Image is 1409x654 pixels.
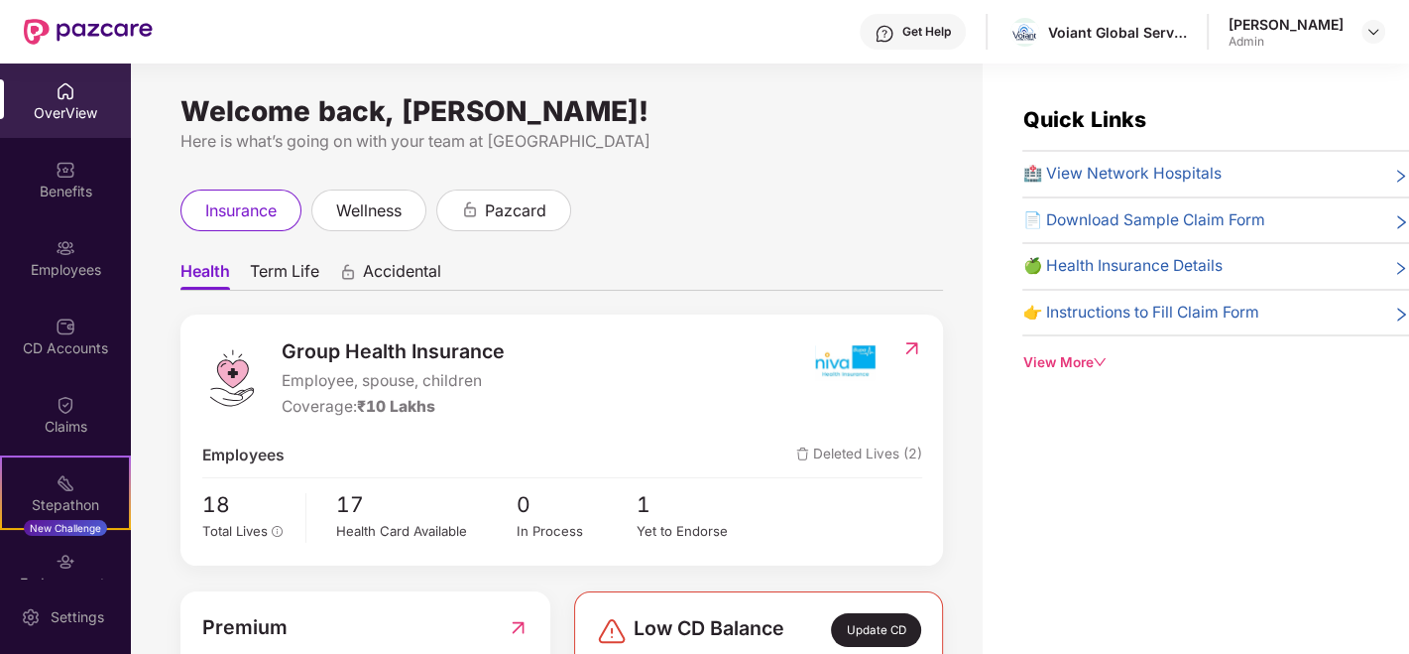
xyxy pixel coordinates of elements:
span: 📄 Download Sample Claim Form [1022,208,1264,233]
img: svg+xml;base64,PHN2ZyBpZD0iRHJvcGRvd24tMzJ4MzIiIHhtbG5zPSJodHRwOi8vd3d3LnczLm9yZy8yMDAwL3N2ZyIgd2... [1365,24,1381,40]
div: Here is what’s going on with your team at [GEOGRAPHIC_DATA] [180,129,943,154]
div: Get Help [902,24,951,40]
span: info-circle [272,526,284,538]
span: Deleted Lives (2) [796,444,922,468]
span: Total Lives [202,523,268,539]
span: right [1393,166,1409,187]
span: 👉 Instructions to Fill Claim Form [1022,301,1258,326]
span: wellness [336,198,402,223]
span: 0 [517,488,637,521]
img: svg+xml;base64,PHN2ZyBpZD0iSG9tZSIgeG1sbnM9Imh0dHA6Ly93d3cudzMub3JnLzIwMDAvc3ZnIiB3aWR0aD0iMjAiIG... [56,81,75,101]
div: Stepathon [2,495,129,515]
div: Health Card Available [336,521,517,542]
div: Welcome back, [PERSON_NAME]! [180,103,943,119]
img: svg+xml;base64,PHN2ZyBpZD0iRGFuZ2VyLTMyeDMyIiB4bWxucz0iaHR0cDovL3d3dy53My5vcmcvMjAwMC9zdmciIHdpZH... [596,615,628,647]
span: Employee, spouse, children [282,369,505,394]
img: RedirectIcon [901,338,922,358]
span: right [1393,305,1409,326]
img: svg+xml;base64,PHN2ZyBpZD0iQmVuZWZpdHMiIHhtbG5zPSJodHRwOi8vd3d3LnczLm9yZy8yMDAwL3N2ZyIgd2lkdGg9Ij... [56,160,75,180]
div: animation [461,200,479,218]
div: [PERSON_NAME] [1229,15,1344,34]
span: Health [180,261,230,290]
span: 🍏 Health Insurance Details [1022,254,1222,279]
span: 17 [336,488,517,521]
span: Employees [202,444,285,468]
div: Voiant Global Services India Private Limited [1048,23,1187,42]
div: animation [339,263,357,281]
span: Term Life [250,261,319,290]
span: Quick Links [1022,106,1145,132]
span: Group Health Insurance [282,336,505,367]
img: IMG_8296.jpg [1010,23,1039,44]
span: right [1393,212,1409,233]
div: New Challenge [24,520,107,536]
img: insurerIcon [807,336,881,386]
div: Settings [45,607,110,627]
img: svg+xml;base64,PHN2ZyB4bWxucz0iaHR0cDovL3d3dy53My5vcmcvMjAwMC9zdmciIHdpZHRoPSIyMSIgaGVpZ2h0PSIyMC... [56,473,75,493]
span: 🏥 View Network Hospitals [1022,162,1221,187]
span: down [1093,355,1107,369]
img: logo [202,348,262,408]
span: 1 [637,488,757,521]
img: RedirectIcon [508,612,528,643]
span: Low CD Balance [634,613,784,647]
div: Yet to Endorse [637,521,757,542]
img: svg+xml;base64,PHN2ZyBpZD0iRW5kb3JzZW1lbnRzIiB4bWxucz0iaHR0cDovL3d3dy53My5vcmcvMjAwMC9zdmciIHdpZH... [56,552,75,572]
div: Admin [1229,34,1344,50]
span: insurance [205,198,277,223]
span: pazcard [485,198,546,223]
span: ₹10 Lakhs [357,397,435,416]
img: svg+xml;base64,PHN2ZyBpZD0iU2V0dGluZy0yMHgyMCIgeG1sbnM9Imh0dHA6Ly93d3cudzMub3JnLzIwMDAvc3ZnIiB3aW... [21,607,41,627]
img: svg+xml;base64,PHN2ZyBpZD0iRW1wbG95ZWVzIiB4bWxucz0iaHR0cDovL3d3dy53My5vcmcvMjAwMC9zdmciIHdpZHRoPS... [56,238,75,258]
img: svg+xml;base64,PHN2ZyBpZD0iQ0RfQWNjb3VudHMiIGRhdGEtbmFtZT0iQ0QgQWNjb3VudHMiIHhtbG5zPSJodHRwOi8vd3... [56,317,75,336]
span: 18 [202,488,293,521]
div: Update CD [831,613,920,647]
span: right [1393,258,1409,279]
img: svg+xml;base64,PHN2ZyBpZD0iQ2xhaW0iIHhtbG5zPSJodHRwOi8vd3d3LnczLm9yZy8yMDAwL3N2ZyIgd2lkdGg9IjIwIi... [56,395,75,415]
div: Coverage: [282,395,505,420]
img: New Pazcare Logo [24,19,153,45]
div: In Process [517,521,637,542]
div: View More [1022,352,1409,373]
span: Premium [202,612,288,643]
img: deleteIcon [796,448,809,460]
img: svg+xml;base64,PHN2ZyBpZD0iSGVscC0zMngzMiIgeG1sbnM9Imh0dHA6Ly93d3cudzMub3JnLzIwMDAvc3ZnIiB3aWR0aD... [875,24,894,44]
span: Accidental [363,261,441,290]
